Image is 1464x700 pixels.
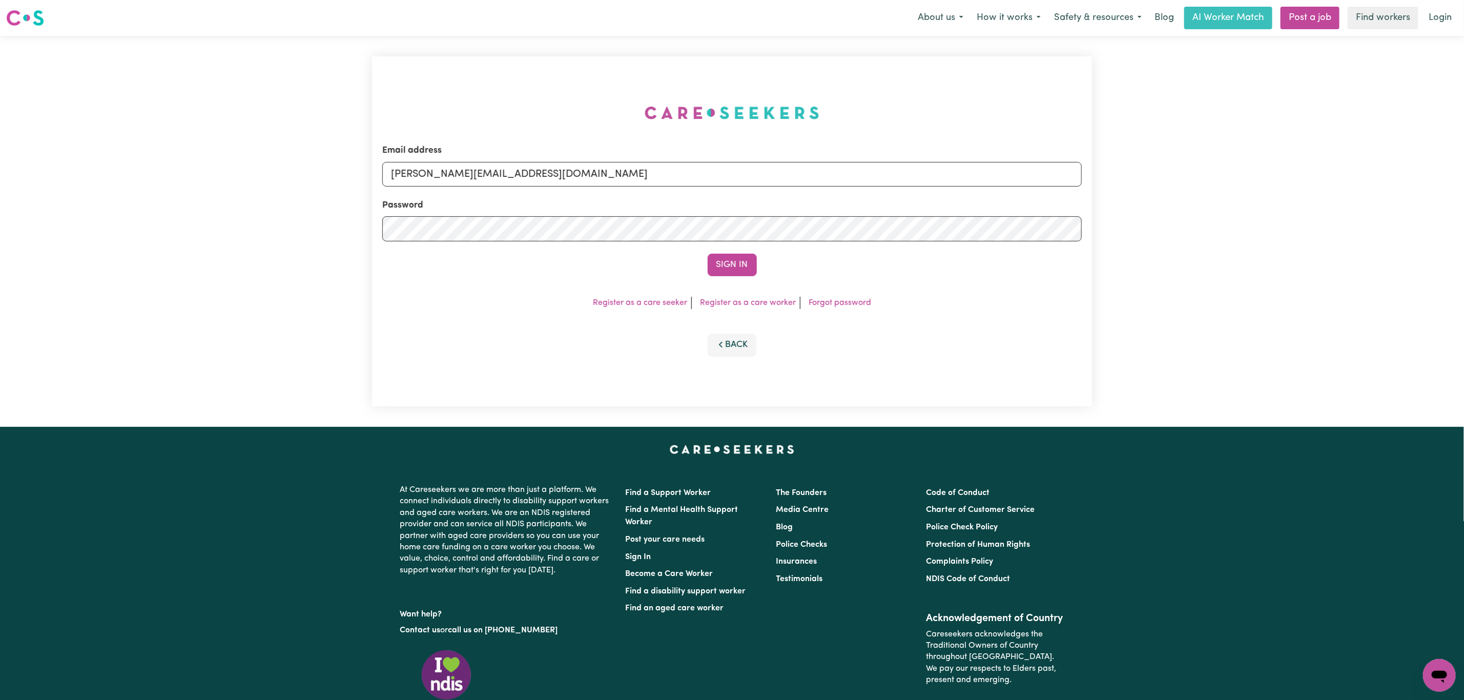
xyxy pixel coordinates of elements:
[400,480,613,580] p: At Careseekers we are more than just a platform. We connect individuals directly to disability su...
[1281,7,1339,29] a: Post a job
[382,162,1082,187] input: Email address
[593,299,687,307] a: Register as a care seeker
[708,334,757,356] button: Back
[926,489,989,497] a: Code of Conduct
[6,6,44,30] a: Careseekers logo
[970,7,1047,29] button: How it works
[626,553,651,561] a: Sign In
[626,604,724,612] a: Find an aged care worker
[776,558,817,566] a: Insurances
[926,575,1010,583] a: NDIS Code of Conduct
[776,489,827,497] a: The Founders
[626,506,738,526] a: Find a Mental Health Support Worker
[776,523,793,531] a: Blog
[926,625,1064,690] p: Careseekers acknowledges the Traditional Owners of Country throughout [GEOGRAPHIC_DATA]. We pay o...
[382,199,423,212] label: Password
[1184,7,1272,29] a: AI Worker Match
[382,144,442,157] label: Email address
[700,299,796,307] a: Register as a care worker
[626,536,705,544] a: Post your care needs
[400,605,613,620] p: Want help?
[926,558,993,566] a: Complaints Policy
[926,506,1035,514] a: Charter of Customer Service
[926,541,1030,549] a: Protection of Human Rights
[911,7,970,29] button: About us
[400,621,613,640] p: or
[776,575,822,583] a: Testimonials
[776,541,827,549] a: Police Checks
[626,570,713,578] a: Become a Care Worker
[448,626,558,634] a: call us on [PHONE_NUMBER]
[6,9,44,27] img: Careseekers logo
[926,523,998,531] a: Police Check Policy
[1423,659,1456,692] iframe: Button to launch messaging window, conversation in progress
[626,489,711,497] a: Find a Support Worker
[1348,7,1418,29] a: Find workers
[776,506,829,514] a: Media Centre
[626,587,746,595] a: Find a disability support worker
[708,254,757,276] button: Sign In
[1422,7,1458,29] a: Login
[670,445,794,454] a: Careseekers home page
[926,612,1064,625] h2: Acknowledgement of Country
[809,299,871,307] a: Forgot password
[1047,7,1148,29] button: Safety & resources
[400,626,441,634] a: Contact us
[1148,7,1180,29] a: Blog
